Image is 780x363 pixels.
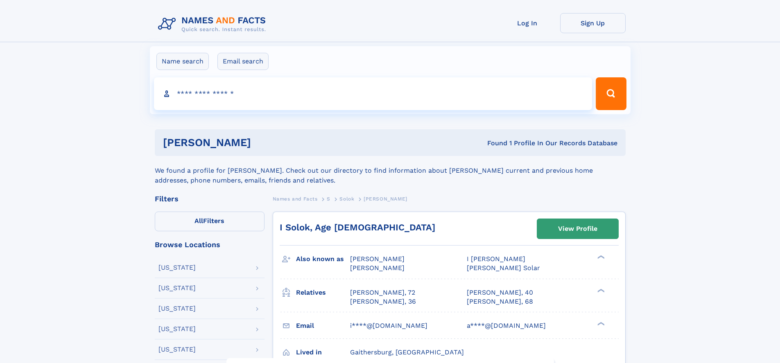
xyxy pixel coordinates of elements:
[467,297,533,306] a: [PERSON_NAME], 68
[156,53,209,70] label: Name search
[595,321,605,326] div: ❯
[155,241,265,248] div: Browse Locations
[560,13,626,33] a: Sign Up
[558,219,597,238] div: View Profile
[467,255,525,263] span: I [PERSON_NAME]
[296,319,350,333] h3: Email
[155,212,265,231] label: Filters
[158,326,196,332] div: [US_STATE]
[364,196,407,202] span: [PERSON_NAME]
[327,194,330,204] a: S
[369,139,617,148] div: Found 1 Profile In Our Records Database
[158,346,196,353] div: [US_STATE]
[296,286,350,300] h3: Relatives
[595,255,605,260] div: ❯
[154,77,592,110] input: search input
[350,297,416,306] a: [PERSON_NAME], 36
[155,156,626,185] div: We found a profile for [PERSON_NAME]. Check out our directory to find information about [PERSON_N...
[339,196,354,202] span: Solok
[595,288,605,293] div: ❯
[467,288,533,297] a: [PERSON_NAME], 40
[339,194,354,204] a: Solok
[350,288,415,297] a: [PERSON_NAME], 72
[350,348,464,356] span: Gaithersburg, [GEOGRAPHIC_DATA]
[596,77,626,110] button: Search Button
[155,195,265,203] div: Filters
[296,252,350,266] h3: Also known as
[350,255,405,263] span: [PERSON_NAME]
[158,305,196,312] div: [US_STATE]
[273,194,318,204] a: Names and Facts
[163,138,369,148] h1: [PERSON_NAME]
[217,53,269,70] label: Email search
[296,345,350,359] h3: Lived in
[158,285,196,291] div: [US_STATE]
[327,196,330,202] span: S
[194,217,203,225] span: All
[280,222,435,232] a: I Solok, Age [DEMOGRAPHIC_DATA]
[155,13,273,35] img: Logo Names and Facts
[537,219,618,239] a: View Profile
[467,264,540,272] span: [PERSON_NAME] Solar
[158,264,196,271] div: [US_STATE]
[495,13,560,33] a: Log In
[350,264,405,272] span: [PERSON_NAME]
